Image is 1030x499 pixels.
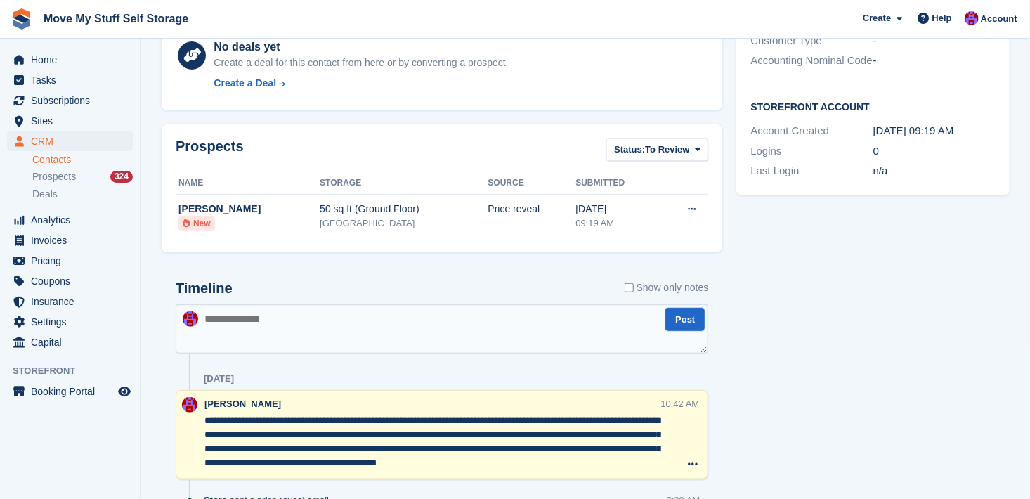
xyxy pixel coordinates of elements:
a: menu [7,312,133,332]
div: 50 sq ft (Ground Floor) [320,202,488,216]
span: Capital [31,332,115,352]
a: menu [7,382,133,401]
li: New [178,216,215,231]
label: Show only notes [625,280,709,295]
a: menu [7,210,133,230]
div: [PERSON_NAME] [178,202,320,216]
a: menu [7,70,133,90]
span: Pricing [31,251,115,271]
span: Status: [614,143,645,157]
a: Deals [32,187,133,202]
div: - [873,53,996,69]
div: - [873,33,996,49]
div: Create a Deal [214,76,276,91]
a: menu [7,251,133,271]
div: No deals yet [214,39,508,56]
div: 0 [873,143,996,160]
div: n/a [873,163,996,179]
span: Deals [32,188,58,201]
a: menu [7,231,133,250]
img: Carrie Machin [182,397,197,413]
div: [DATE] [575,202,658,216]
button: Post [665,308,705,331]
div: Customer Type [750,33,873,49]
span: Home [31,50,115,70]
img: Carrie Machin [965,11,979,25]
div: 10:42 AM [661,397,700,410]
a: menu [7,271,133,291]
th: Storage [320,172,488,195]
div: Logins [750,143,873,160]
span: Insurance [31,292,115,311]
div: [DATE] 09:19 AM [873,123,996,139]
span: Subscriptions [31,91,115,110]
a: Move My Stuff Self Storage [38,7,194,30]
span: CRM [31,131,115,151]
a: Contacts [32,153,133,167]
a: menu [7,50,133,70]
span: Help [932,11,952,25]
span: Create [863,11,891,25]
div: Create a deal for this contact from here or by converting a prospect. [214,56,508,70]
th: Name [176,172,320,195]
div: Accounting Nominal Code [750,53,873,69]
span: Sites [31,111,115,131]
a: menu [7,91,133,110]
div: Last Login [750,163,873,179]
a: Create a Deal [214,76,508,91]
span: Coupons [31,271,115,291]
img: Carrie Machin [183,311,198,327]
span: Settings [31,312,115,332]
img: stora-icon-8386f47178a22dfd0bd8f6a31ec36ba5ce8667c1dd55bd0f319d3a0aa187defe.svg [11,8,32,30]
div: 09:19 AM [575,216,658,231]
span: To Review [645,143,689,157]
a: menu [7,292,133,311]
th: Submitted [575,172,658,195]
div: Price reveal [488,202,576,216]
h2: Prospects [176,138,244,164]
h2: Timeline [176,280,233,297]
a: menu [7,131,133,151]
div: 324 [110,171,133,183]
span: Prospects [32,170,76,183]
span: [PERSON_NAME] [204,398,281,409]
span: Tasks [31,70,115,90]
span: Invoices [31,231,115,250]
span: Booking Portal [31,382,115,401]
a: Prospects 324 [32,169,133,184]
div: [DATE] [204,373,234,384]
div: Account Created [750,123,873,139]
a: menu [7,111,133,131]
button: Status: To Review [606,138,708,162]
input: Show only notes [625,280,634,295]
a: menu [7,332,133,352]
span: Analytics [31,210,115,230]
th: Source [488,172,576,195]
h2: Storefront Account [750,99,996,113]
div: [GEOGRAPHIC_DATA] [320,216,488,231]
span: Storefront [13,364,140,378]
span: Account [981,12,1017,26]
a: Preview store [116,383,133,400]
